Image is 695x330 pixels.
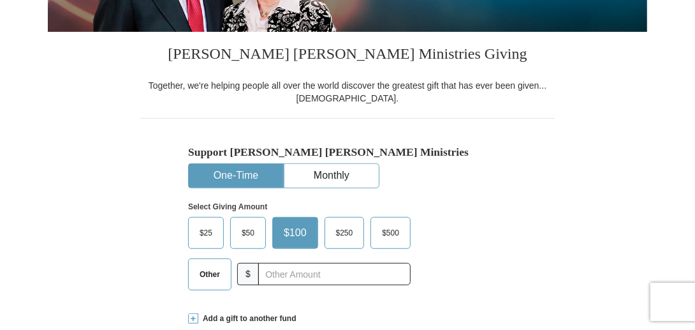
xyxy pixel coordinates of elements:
[193,223,219,243] span: $25
[277,223,313,243] span: $100
[235,223,261,243] span: $50
[284,164,379,188] button: Monthly
[198,313,296,324] span: Add a gift to another fund
[140,79,555,105] div: Together, we're helping people all over the world discover the greatest gift that has ever been g...
[376,223,406,243] span: $500
[189,164,283,188] button: One-Time
[188,202,267,211] strong: Select Giving Amount
[330,223,360,243] span: $250
[193,265,226,284] span: Other
[237,263,259,285] span: $
[140,32,555,79] h3: [PERSON_NAME] [PERSON_NAME] Ministries Giving
[188,146,507,159] h5: Support [PERSON_NAME] [PERSON_NAME] Ministries
[258,263,411,285] input: Other Amount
